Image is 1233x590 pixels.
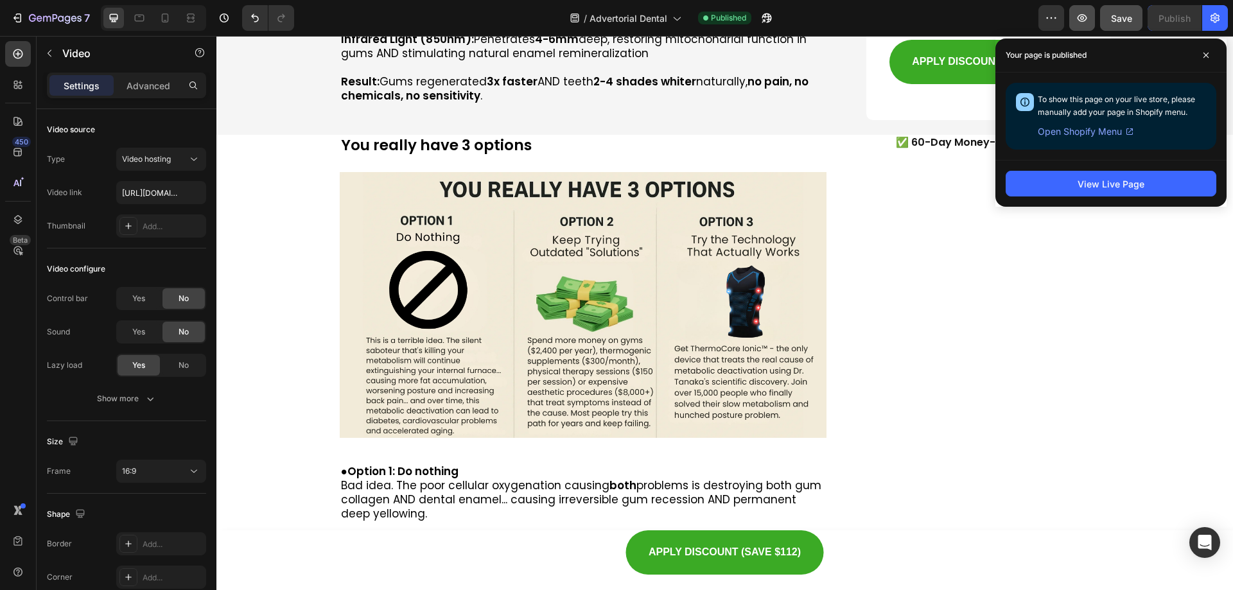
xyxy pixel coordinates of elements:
[116,181,206,204] input: Insert video url here
[132,360,145,371] span: Yes
[47,263,105,275] div: Video configure
[127,79,170,92] p: Advanced
[179,326,189,338] span: No
[1159,12,1191,25] div: Publish
[1148,5,1202,31] button: Publish
[122,466,136,476] span: 16:9
[47,187,82,198] div: Video link
[377,38,480,53] strong: 2-4 shades whiter
[1111,13,1132,24] span: Save
[125,38,592,67] strong: no pain, no chemicals, no sensitivity
[5,5,96,31] button: 7
[179,293,189,304] span: No
[125,39,609,67] p: Gums regenerated AND teeth naturally, .
[143,221,203,232] div: Add...
[1038,124,1122,139] span: Open Shopify Menu
[270,38,321,53] strong: 3x faster
[132,293,145,304] span: Yes
[116,460,206,483] button: 16:9
[84,10,90,26] p: 7
[1006,171,1216,196] button: View Live Page
[47,124,95,135] div: Video source
[584,12,587,25] span: /
[179,360,189,371] span: No
[1078,177,1144,191] div: View Live Page
[47,387,206,410] button: Show more
[116,148,206,171] button: Video hosting
[131,428,242,443] strong: Option 1: Do nothing
[47,506,88,523] div: Shape
[125,100,609,119] p: You really have 3 options
[47,571,73,583] div: Corner
[123,136,611,402] img: gempages_580656701712106067-74a76ac4-8467-41bb-8363-1bc6928ce7ec.png
[125,38,163,53] strong: Result:
[47,360,82,371] div: Lazy load
[125,442,609,485] p: Bad idea. The poor cellular oxygenation causing problems is destroying both gum collagen AND dent...
[143,572,203,584] div: Add...
[242,5,294,31] div: Undo/Redo
[10,235,31,245] div: Beta
[393,442,420,457] strong: both
[143,539,203,550] div: Add...
[64,79,100,92] p: Settings
[695,16,848,35] p: APPLY DISCOUNT (SAVE $112)
[125,428,609,442] p: ●
[47,326,70,338] div: Sound
[1100,5,1142,31] button: Save
[47,538,72,550] div: Border
[62,46,171,61] p: Video
[1189,527,1220,558] div: Open Intercom Messenger
[97,392,157,405] div: Show more
[132,326,145,338] span: Yes
[1038,94,1195,117] span: To show this page on your live store, please manually add your page in Shopify menu.
[216,36,1233,590] iframe: Design area
[432,507,584,526] p: APPLY DISCOUNT (SAVE $112)
[12,137,31,147] div: 450
[122,154,171,164] span: Video hosting
[47,153,65,165] div: Type
[1006,49,1087,62] p: Your page is published
[47,220,85,232] div: Thumbnail
[679,99,864,114] strong: ✅ 60-Day Money-Back Guarantee
[47,293,88,304] div: Control bar
[47,465,71,477] div: Frame
[410,494,607,539] a: APPLY DISCOUNT (SAVE $112)
[47,433,81,451] div: Size
[673,3,870,48] a: APPLY DISCOUNT (SAVE $112)
[711,12,746,24] span: Published
[590,12,667,25] span: Advertorial Dental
